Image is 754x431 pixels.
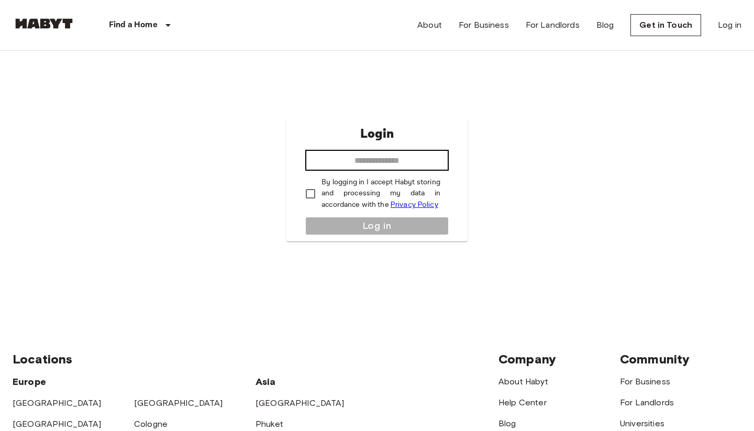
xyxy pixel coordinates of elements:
a: Phuket [256,419,283,429]
a: [GEOGRAPHIC_DATA] [134,398,223,408]
span: Company [498,351,556,367]
p: By logging in I accept Habyt storing and processing my data in accordance with the [321,177,440,211]
a: About Habyt [498,377,548,386]
a: [GEOGRAPHIC_DATA] [13,419,102,429]
a: Blog [596,19,614,31]
a: Cologne [134,419,168,429]
a: Get in Touch [630,14,701,36]
a: Privacy Policy [391,200,438,209]
a: [GEOGRAPHIC_DATA] [256,398,345,408]
a: Blog [498,418,516,428]
p: Login [360,125,394,143]
a: Help Center [498,397,547,407]
span: Asia [256,376,276,388]
a: About [417,19,442,31]
a: For Business [459,19,509,31]
img: Habyt [13,18,75,29]
a: Universities [620,418,664,428]
a: Log in [718,19,741,31]
span: Locations [13,351,72,367]
p: Find a Home [109,19,158,31]
span: Community [620,351,690,367]
a: [GEOGRAPHIC_DATA] [13,398,102,408]
a: For Business [620,377,670,386]
span: Europe [13,376,46,388]
a: For Landlords [620,397,674,407]
a: For Landlords [526,19,580,31]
